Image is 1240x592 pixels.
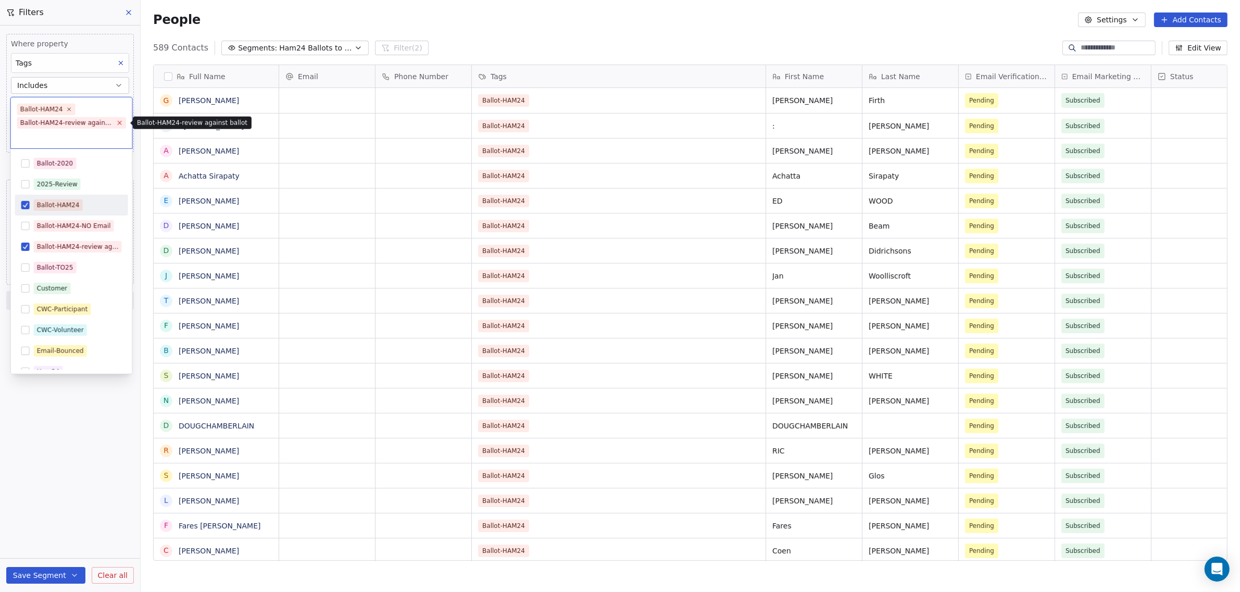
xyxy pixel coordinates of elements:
div: Email-Bounced [37,346,84,356]
div: Ballot-HAM24-review against ballot [20,118,114,128]
div: CWC-Participant [37,305,88,314]
div: Ballot-HAM24 [20,105,63,114]
div: Customer [37,284,68,293]
div: CWC-Volunteer [37,325,84,335]
div: Ballot-HAM24-review against ballot [37,242,119,251]
p: Ballot-HAM24-review against ballot [137,119,247,127]
div: Ballot-2020 [37,159,73,168]
div: Ballot-HAM24 [37,200,80,210]
div: Ballot-TO25 [37,263,73,272]
div: Ham24 [37,367,60,376]
div: 2025-Review [37,180,78,189]
div: Ballot-HAM24-NO Email [37,221,111,231]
